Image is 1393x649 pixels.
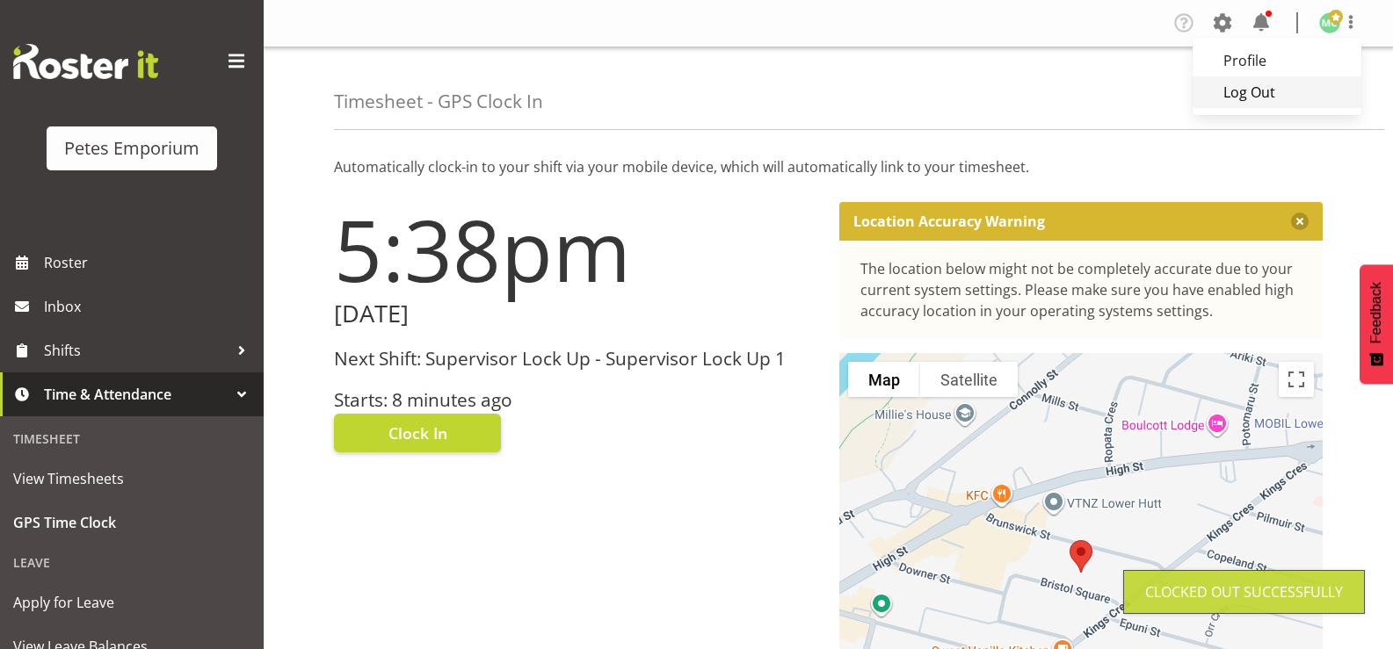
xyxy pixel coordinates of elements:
[64,135,200,162] div: Petes Emporium
[388,422,447,444] span: Clock In
[1193,76,1361,108] a: Log Out
[13,509,250,536] span: GPS Time Clock
[334,300,818,328] h2: [DATE]
[4,544,259,580] div: Leave
[4,457,259,501] a: View Timesheets
[1193,45,1361,76] a: Profile
[44,293,255,320] span: Inbox
[13,465,250,492] span: View Timesheets
[334,91,543,112] h4: Timesheet - GPS Clock In
[853,213,1045,230] p: Location Accuracy Warning
[1360,264,1393,384] button: Feedback - Show survey
[1319,12,1340,33] img: melissa-cowen2635.jpg
[44,381,229,407] span: Time & Attendance
[334,414,501,452] button: Clock In
[44,337,229,364] span: Shifts
[920,362,1018,397] button: Show satellite imagery
[4,501,259,544] a: GPS Time Clock
[4,421,259,457] div: Timesheet
[13,589,250,616] span: Apply for Leave
[334,156,1323,177] p: Automatically clock-in to your shift via your mobile device, which will automatically link to you...
[860,258,1302,321] div: The location below might not be completely accurate due to your current system settings. Please m...
[13,44,158,79] img: Rosterit website logo
[848,362,920,397] button: Show street map
[1279,362,1314,397] button: Toggle fullscreen view
[1145,581,1343,602] div: Clocked out Successfully
[334,349,818,369] h3: Next Shift: Supervisor Lock Up - Supervisor Lock Up 1
[334,390,818,410] h3: Starts: 8 minutes ago
[334,202,818,297] h1: 5:38pm
[4,580,259,624] a: Apply for Leave
[1368,282,1384,343] span: Feedback
[44,249,255,276] span: Roster
[1291,213,1309,230] button: Close message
